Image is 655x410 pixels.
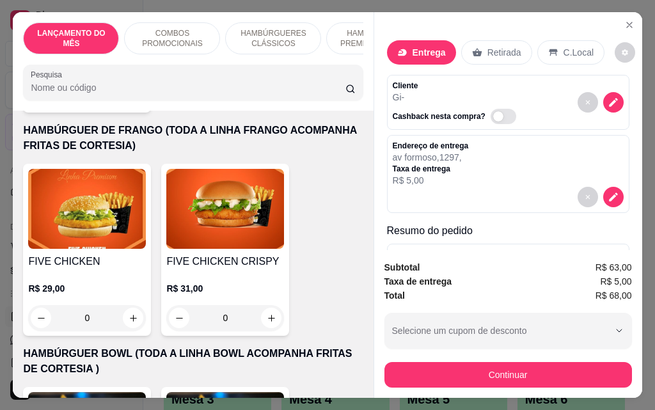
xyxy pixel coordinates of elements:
button: decrease-product-quantity [603,187,624,207]
p: Cliente [393,81,521,91]
button: decrease-product-quantity [615,42,635,63]
img: product-image [28,169,146,249]
button: Close [619,15,640,35]
strong: Subtotal [384,262,420,272]
input: Pesquisa [31,81,345,94]
h4: FIVE CHICKEN [28,254,146,269]
p: COMBOS PROMOCIONAIS [135,28,209,49]
h4: FIVE CHICKEN CRISPY [166,254,284,269]
p: Retirada [487,46,521,59]
p: Resumo do pedido [387,223,629,239]
p: Endereço de entrega [393,141,469,151]
button: decrease-product-quantity [603,92,624,113]
p: LANÇAMENTO DO MÊS [34,28,108,49]
button: decrease-product-quantity [578,187,598,207]
strong: Taxa de entrega [384,276,452,287]
label: Automatic updates [491,109,521,124]
p: R$ 31,00 [166,282,284,295]
p: Entrega [413,46,446,59]
span: R$ 68,00 [596,288,632,303]
p: av formoso , 1297 , [393,151,469,164]
p: R$ 29,00 [28,282,146,295]
span: R$ 63,00 [596,260,632,274]
p: HAMBÚRGUER DE FRANGO (TODA A LINHA FRANGO ACOMPANHA FRITAS DE CORTESIA) [23,123,363,154]
p: Taxa de entrega [393,164,469,174]
p: C.Local [564,46,594,59]
button: Selecione um cupom de desconto [384,313,632,349]
p: Cashback nesta compra? [393,111,485,122]
span: R$ 5,00 [600,274,631,288]
img: product-image [166,169,284,249]
label: Pesquisa [31,69,67,80]
p: R$ 5,00 [393,174,469,187]
strong: Total [384,290,405,301]
p: HAMBÚRGUER BOWL (TODA A LINHA BOWL ACOMPANHA FRITAS DE CORTESIA ) [23,346,363,377]
p: HAMBÚRGUERES CLÁSSICOS [236,28,310,49]
p: HAMBÚRGUER PREMIUM (TODA A LINHA PREMIUM ACOMPANHA FRITAS DE CORTESIA ) [337,28,411,49]
button: Continuar [384,362,632,388]
button: decrease-product-quantity [578,92,598,113]
p: Gi - [393,91,521,104]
